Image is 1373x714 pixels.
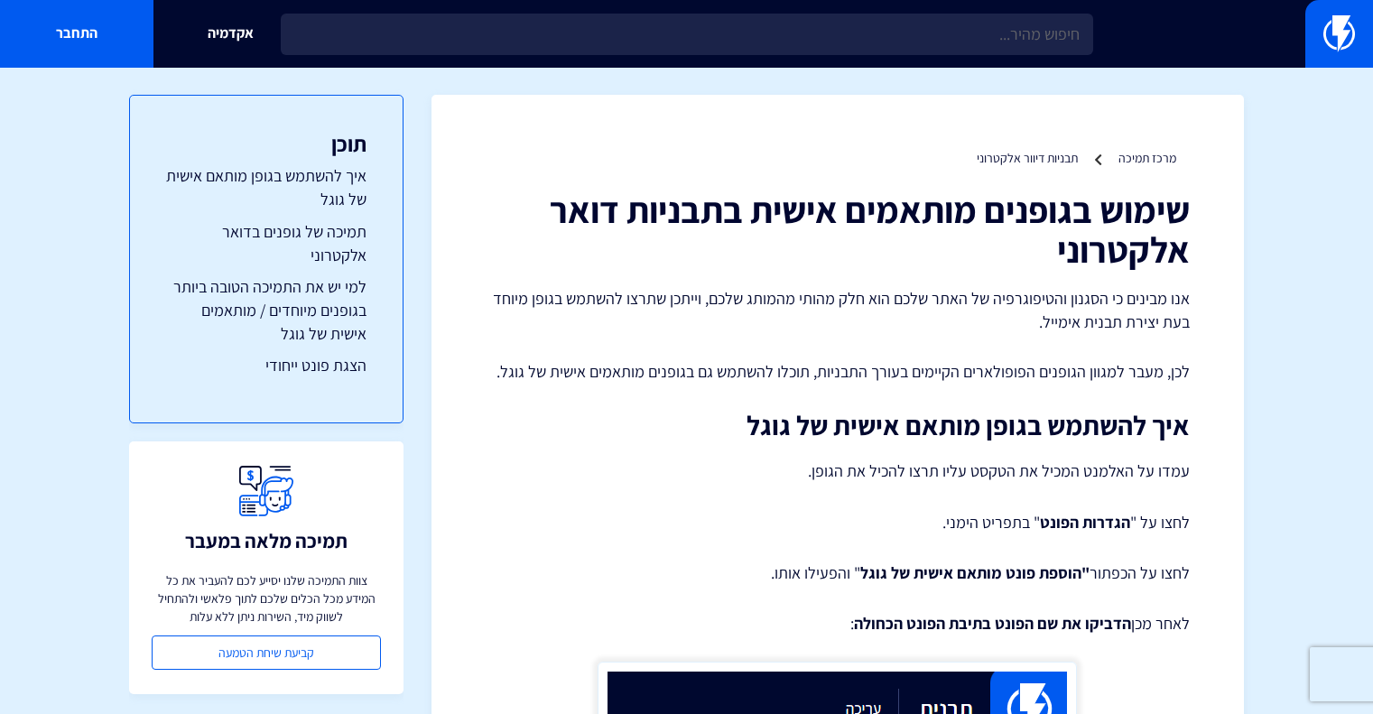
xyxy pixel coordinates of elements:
[486,459,1190,484] p: עמדו על האלמנט המכיל את הטקסט עליו תרצו להכיל את הגופן.
[152,635,381,670] a: קביעת שיחת הטמעה
[152,571,381,626] p: צוות התמיכה שלנו יסייע לכם להעביר את כל המידע מכל הכלים שלכם לתוך פלאשי ולהתחיל לשווק מיד, השירות...
[166,220,366,266] a: תמיכה של גופנים בדואר אלקטרוני
[281,14,1093,55] input: חיפוש מהיר...
[486,411,1190,440] h2: איך להשתמש בגופן מותאם אישית של גוגל
[486,561,1190,585] p: לחצו על הכפתור " והפעילו אותו.
[1040,512,1130,533] strong: הגדרות הפונט
[486,612,1190,635] p: לאחר מכן :
[166,275,366,345] a: למי יש את התמיכה הטובה ביותר בגופנים מיוחדים / מותאמים אישית של גוגל
[486,287,1190,333] p: אנו מבינים כי הסגנון והטיפוגרפיה של האתר שלכם הוא חלק מהותי מהמותג שלכם, וייתכן שתרצו להשתמש בגופ...
[166,354,366,377] a: הצגת פונט ייחודי
[486,360,1190,384] p: לכן, מעבר למגוון הגופנים הפופולארים הקיימים בעורך התבניות, תוכלו להשתמש גם בגופנים מותאמים אישית ...
[185,530,348,552] h3: תמיכה מלאה במעבר
[166,132,366,155] h3: תוכן
[854,613,1131,634] strong: הדביקו את שם הפונט בתיבת הפונט הכחולה
[486,511,1190,534] p: לחצו על " " בתפריט הימני.
[860,562,1090,583] strong: "הוספת פונט מותאם אישית של גוגל
[166,164,366,210] a: איך להשתמש בגופן מותאם אישית של גוגל
[977,150,1078,166] a: תבניות דיוור אלקטרוני
[486,190,1190,269] h1: שימוש בגופנים מותאמים אישית בתבניות דואר אלקטרוני
[1118,150,1176,166] a: מרכז תמיכה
